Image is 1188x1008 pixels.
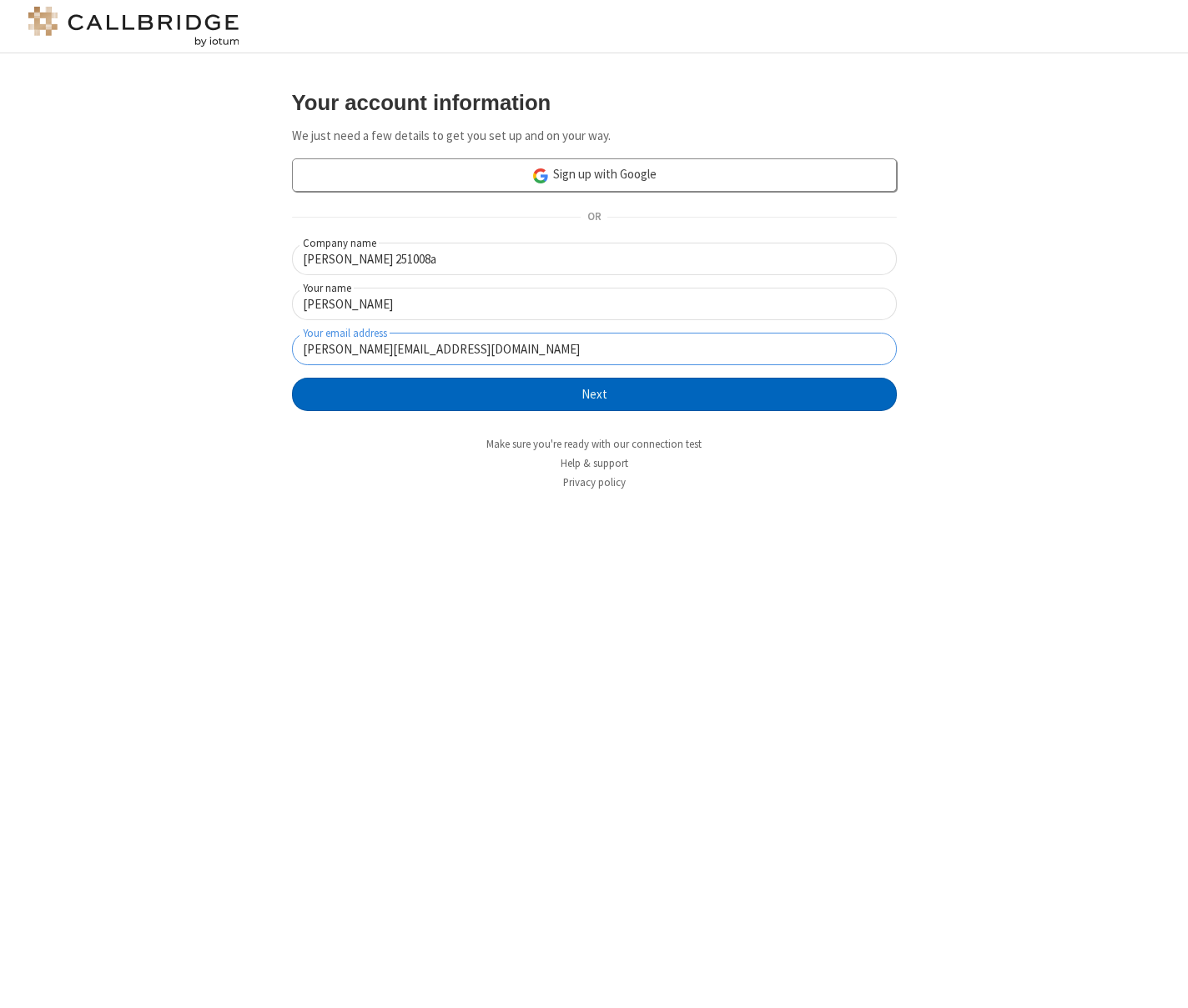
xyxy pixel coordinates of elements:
[581,206,607,229] span: OR
[563,475,626,489] a: Privacy policy
[531,167,550,185] img: google-icon.png
[292,243,897,275] input: Company name
[292,127,897,146] p: We just need a few details to get you set up and on your way.
[292,288,897,320] input: Your name
[292,333,897,365] input: Your email address
[486,437,702,451] a: Make sure you're ready with our connection test
[292,91,897,114] h3: Your account information
[292,378,897,411] button: Next
[561,456,628,470] a: Help & support
[292,158,897,192] a: Sign up with Google
[25,7,242,47] img: logo@2x.png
